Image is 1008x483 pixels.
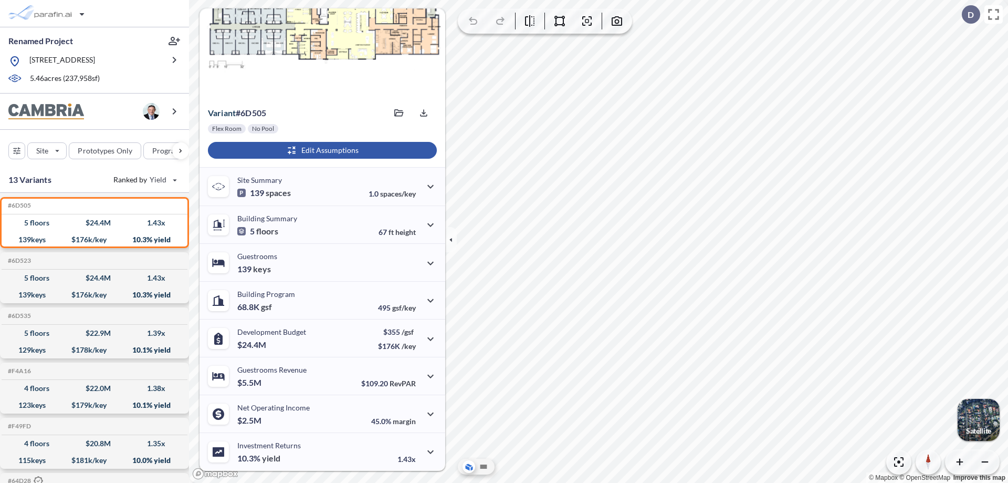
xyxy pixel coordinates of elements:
[29,55,95,68] p: [STREET_ADDRESS]
[27,142,67,159] button: Site
[378,303,416,312] p: 495
[252,125,274,133] p: No Pool
[8,35,73,47] p: Renamed Project
[6,367,31,375] h5: Click to copy the code
[237,290,295,299] p: Building Program
[237,377,263,388] p: $5.5M
[237,441,301,450] p: Investment Returns
[237,264,271,274] p: 139
[30,73,100,85] p: 5.46 acres ( 237,958 sf)
[361,379,416,388] p: $109.20
[968,10,974,19] p: D
[143,103,160,120] img: user logo
[369,189,416,198] p: 1.0
[208,108,266,118] p: # 6d505
[69,142,141,159] button: Prototypes Only
[237,327,306,336] p: Development Budget
[402,327,414,336] span: /gsf
[208,142,437,159] button: Edit Assumptions
[237,176,282,184] p: Site Summary
[6,423,31,430] h5: Click to copy the code
[371,417,416,426] p: 45.0%
[6,312,31,320] h5: Click to copy the code
[477,460,490,473] button: Site Plan
[393,417,416,426] span: margin
[237,252,277,261] p: Guestrooms
[237,415,263,426] p: $2.5M
[237,340,268,350] p: $24.4M
[237,453,280,464] p: 10.3%
[958,399,1000,441] button: Switcher ImageSatellite
[150,174,167,185] span: Yield
[966,427,991,435] p: Satellite
[397,455,416,464] p: 1.43x
[463,460,475,473] button: Aerial View
[379,228,416,237] p: 67
[237,403,310,412] p: Net Operating Income
[237,226,278,237] p: 5
[8,104,84,120] img: BrandImage
[266,188,291,198] span: spaces
[392,303,416,312] span: gsf/key
[152,146,182,156] p: Program
[8,173,51,186] p: 13 Variants
[192,468,238,480] a: Mapbox homepage
[390,379,416,388] span: RevPAR
[36,146,48,156] p: Site
[237,188,291,198] p: 139
[6,202,31,209] h5: Click to copy the code
[237,302,272,312] p: 68.8K
[237,214,297,223] p: Building Summary
[143,142,200,159] button: Program
[953,474,1005,481] a: Improve this map
[899,474,950,481] a: OpenStreetMap
[402,342,416,351] span: /key
[78,146,132,156] p: Prototypes Only
[958,399,1000,441] img: Switcher Image
[105,171,184,188] button: Ranked by Yield
[261,302,272,312] span: gsf
[388,228,394,237] span: ft
[378,342,416,351] p: $176K
[237,365,307,374] p: Guestrooms Revenue
[212,125,241,133] p: Flex Room
[869,474,898,481] a: Mapbox
[378,327,416,336] p: $355
[380,189,416,198] span: spaces/key
[6,257,31,264] h5: Click to copy the code
[395,228,416,237] span: height
[262,453,280,464] span: yield
[256,226,278,237] span: floors
[208,108,236,118] span: Variant
[253,264,271,274] span: keys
